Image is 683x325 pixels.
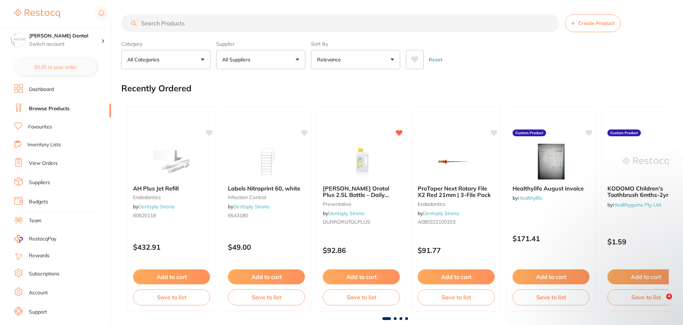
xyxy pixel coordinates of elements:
img: KODOMO Children's Toothbrush 6mths-2yrs Bulk [623,144,669,179]
img: Restocq Logo [14,9,60,18]
button: $0.00 in your order [14,59,97,76]
a: Healthylife [518,195,542,201]
span: Create Product [578,20,615,26]
button: Save to list [418,289,495,305]
button: Add to cart [228,269,305,284]
iframe: Intercom live chat [652,294,669,311]
img: RestocqPay [14,235,23,243]
button: All Suppliers [216,50,305,69]
img: ProTaper Next Rotary File X2 Red 21mm | 3-File Pack [433,144,479,179]
p: $91.77 [418,246,495,254]
small: endodontics [133,194,210,200]
p: $432.91 [133,243,210,251]
b: Healthylife August invoice [513,185,590,192]
a: Favourites [28,123,52,131]
span: by [513,195,542,201]
b: Labels Nitraprint 60, white [228,185,305,192]
button: Save to list [513,289,590,305]
a: RestocqPay [14,235,56,243]
span: RestocqPay [29,235,56,243]
b: AH Plus Jet Refill [133,185,210,192]
small: A080322100203 [418,219,495,225]
label: Category [121,41,210,47]
button: Save to list [323,289,400,305]
img: AH Plus Jet Refill [148,144,195,179]
a: Budgets [29,198,48,205]
span: by [418,210,459,217]
a: Dashboard [29,86,54,93]
button: All Categories [121,50,210,69]
a: Dentsply Sirona [423,210,459,217]
b: ProTaper Next Rotary File X2 Red 21mm | 3-File Pack [418,185,495,198]
small: preventative [323,201,400,207]
a: Dentsply Sirona [328,210,364,217]
span: by [133,203,174,210]
a: Browse Products [29,105,70,112]
a: Rewards [29,252,50,259]
h4: Hornsby Dental [29,32,101,40]
small: endodontics [418,201,495,207]
input: Search Products [121,14,559,32]
img: Hornsby Dental [11,33,25,47]
button: Reset [427,50,444,69]
a: Inventory Lists [27,141,61,148]
span: 4 [666,294,672,299]
button: Relevance [311,50,400,69]
a: View Orders [29,160,58,167]
button: Create Product [565,14,621,32]
label: Supplier [216,41,305,47]
label: Sort By [311,41,400,47]
a: Team [29,217,41,224]
img: Healthylife August invoice [528,144,574,179]
iframe: Intercom notifications message [537,151,679,306]
b: Durr Orotol Plus 2.5L Bottle – Daily Suction Cleaner [323,185,400,198]
a: Dentsply Sirona [233,203,269,210]
img: Durr Orotol Plus 2.5L Bottle – Daily Suction Cleaner [338,144,384,179]
small: 6543180 [228,213,305,218]
a: Subscriptions [29,270,60,278]
a: Restocq Logo [14,5,60,22]
button: Save to list [228,289,305,305]
label: Custom Product [513,130,546,137]
p: $171.41 [513,234,590,243]
button: Add to cart [133,269,210,284]
button: Add to cart [513,269,590,284]
small: DURROROTOLPLUS [323,219,400,225]
p: $92.86 [323,246,400,254]
a: Support [29,309,47,316]
button: Save to list [133,289,210,305]
img: Labels Nitraprint 60, white [243,144,290,179]
a: Account [29,289,48,296]
p: $49.00 [228,243,305,251]
p: All Suppliers [222,56,253,63]
a: Dentsply Sirona [138,203,174,210]
small: infection control [228,194,305,200]
h2: Recently Ordered [121,83,192,93]
p: Relevance [317,56,344,63]
span: by [323,210,364,217]
label: Custom Product [607,130,641,137]
span: by [228,203,269,210]
a: Suppliers [29,179,50,186]
p: Switch account [29,41,101,48]
small: 60620118 [133,213,210,218]
p: All Categories [127,56,162,63]
button: Add to cart [418,269,495,284]
button: Add to cart [323,269,400,284]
